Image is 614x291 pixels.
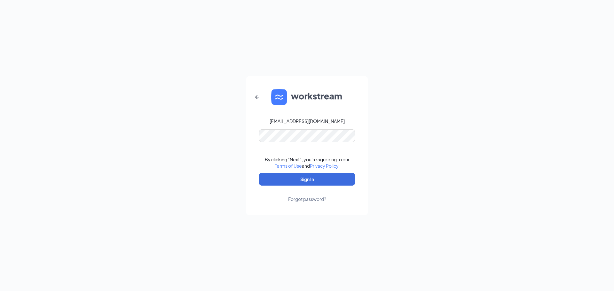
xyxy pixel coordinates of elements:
[310,163,338,169] a: Privacy Policy
[275,163,302,169] a: Terms of Use
[271,89,343,105] img: WS logo and Workstream text
[265,156,350,169] div: By clicking "Next", you're agreeing to our and .
[253,93,261,101] svg: ArrowLeftNew
[288,186,326,202] a: Forgot password?
[288,196,326,202] div: Forgot password?
[259,173,355,186] button: Sign In
[249,89,265,105] button: ArrowLeftNew
[270,118,345,124] div: [EMAIL_ADDRESS][DOMAIN_NAME]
